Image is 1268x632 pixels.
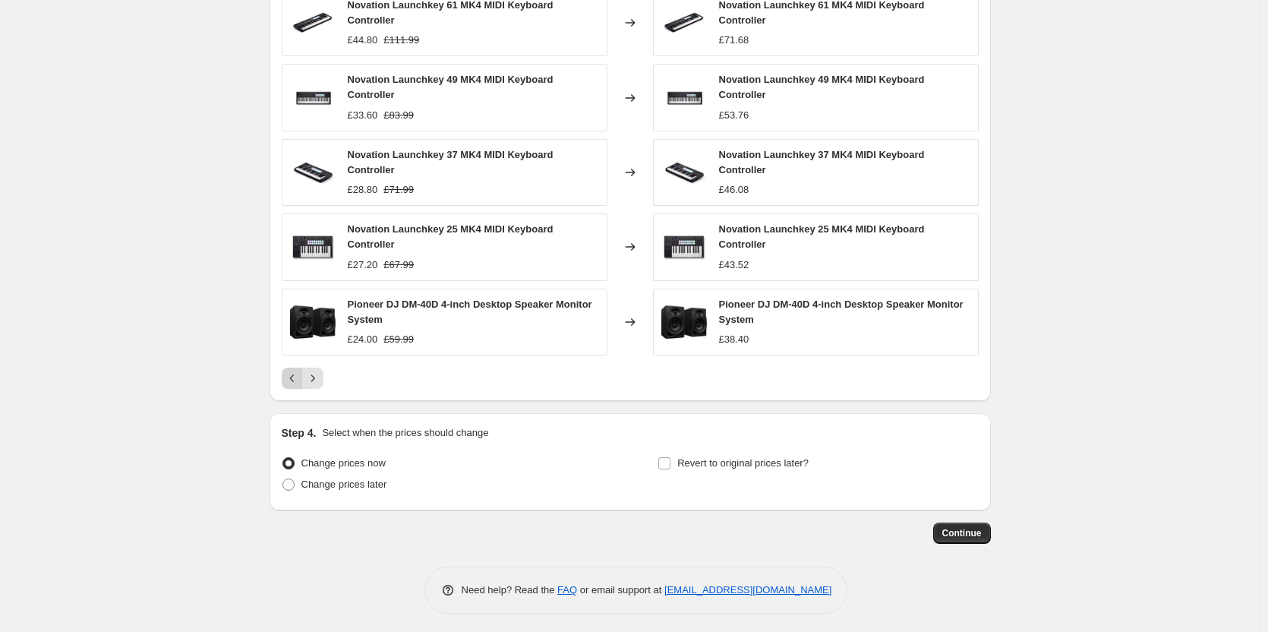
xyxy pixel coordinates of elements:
[290,299,336,345] img: dm-40d-k_prm_angle_220420-scaled_80x.jpg
[664,584,831,596] a: [EMAIL_ADDRESS][DOMAIN_NAME]
[348,223,554,250] span: Novation Launchkey 25 MK4 MIDI Keyboard Controller
[301,457,386,469] span: Change prices now
[348,258,378,273] div: £27.20
[302,368,323,389] button: Next
[719,182,749,197] div: £46.08
[383,33,419,48] strike: £111.99
[348,299,592,325] span: Pioneer DJ DM-40D 4-inch Desktop Speaker Monitor System
[661,150,707,195] img: novation-launchkey-37-mk4-angled_80x.jpg
[557,584,577,596] a: FAQ
[462,584,558,596] span: Need help? Read the
[719,149,925,175] span: Novation Launchkey 37 MK4 MIDI Keyboard Controller
[719,74,925,100] span: Novation Launchkey 49 MK4 MIDI Keyboard Controller
[348,108,378,123] div: £33.60
[383,108,414,123] strike: £83.99
[661,224,707,270] img: launchkey-25-mk4_80x.jpg
[301,479,387,490] span: Change prices later
[719,299,964,325] span: Pioneer DJ DM-40D 4-inch Desktop Speaker Monitor System
[661,75,707,121] img: novation-launchkey-49-mk4_1_80x.jpg
[577,584,664,596] span: or email support at
[942,527,982,539] span: Continue
[348,149,554,175] span: Novation Launchkey 37 MK4 MIDI Keyboard Controller
[719,258,749,273] div: £43.52
[348,33,378,48] div: £44.80
[719,33,749,48] div: £71.68
[383,182,414,197] strike: £71.99
[282,368,323,389] nav: Pagination
[348,332,378,347] div: £24.00
[348,74,554,100] span: Novation Launchkey 49 MK4 MIDI Keyboard Controller
[383,332,414,347] strike: £59.99
[677,457,809,469] span: Revert to original prices later?
[933,523,991,544] button: Continue
[290,75,336,121] img: novation-launchkey-49-mk4_1_80x.jpg
[383,258,414,273] strike: £67.99
[290,224,336,270] img: launchkey-25-mk4_80x.jpg
[290,150,336,195] img: novation-launchkey-37-mk4-angled_80x.jpg
[348,182,378,197] div: £28.80
[322,425,488,441] p: Select when the prices should change
[719,223,925,250] span: Novation Launchkey 25 MK4 MIDI Keyboard Controller
[661,299,707,345] img: dm-40d-k_prm_angle_220420-scaled_80x.jpg
[719,332,749,347] div: £38.40
[719,108,749,123] div: £53.76
[282,368,303,389] button: Previous
[282,425,317,441] h2: Step 4.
